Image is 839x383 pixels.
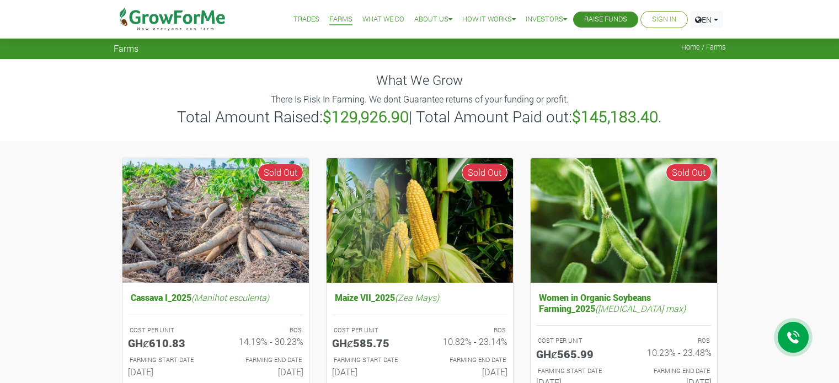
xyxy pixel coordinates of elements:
p: FARMING END DATE [226,355,302,365]
p: ROS [430,326,506,335]
a: Investors [526,14,567,25]
h3: Total Amount Raised: | Total Amount Paid out: . [115,107,724,126]
i: ([MEDICAL_DATA] max) [595,303,686,314]
p: FARMING START DATE [130,355,206,365]
span: Sold Out [462,164,507,181]
h6: 14.19% - 30.23% [224,336,303,347]
p: There Is Risk In Farming. We dont Guarantee returns of your funding or profit. [115,93,724,106]
span: Sold Out [258,164,303,181]
h6: [DATE] [332,366,412,377]
p: ROS [634,336,710,346]
h5: GHȼ585.75 [332,336,412,349]
h5: GHȼ565.99 [536,347,616,360]
h5: Maize VII_2025 [332,289,507,305]
span: Sold Out [666,164,712,181]
h4: What We Grow [114,72,726,88]
h5: Women in Organic Soybeans Farming_2025 [536,289,712,316]
a: How it Works [462,14,516,25]
span: Home / Farms [681,43,726,51]
span: Farms [114,43,138,53]
b: $145,183.40 [572,106,658,127]
a: About Us [414,14,452,25]
i: (Manihot esculenta) [191,292,269,303]
img: growforme image [122,158,309,283]
h5: GHȼ610.83 [128,336,207,349]
p: FARMING START DATE [334,355,410,365]
i: (Zea Mays) [395,292,439,303]
p: COST PER UNIT [538,336,614,346]
a: Farms [329,14,352,25]
h5: Cassava I_2025 [128,289,303,305]
p: FARMING START DATE [538,366,614,376]
h6: 10.23% - 23.48% [632,347,712,358]
p: ROS [226,326,302,335]
p: FARMING END DATE [634,366,710,376]
p: FARMING END DATE [430,355,506,365]
p: COST PER UNIT [334,326,410,335]
h6: [DATE] [128,366,207,377]
img: growforme image [531,158,717,283]
img: growforme image [327,158,513,283]
a: What We Do [362,14,404,25]
h6: 10.82% - 23.14% [428,336,507,347]
b: $129,926.90 [323,106,409,127]
a: Raise Funds [584,14,627,25]
a: EN [690,11,723,28]
p: COST PER UNIT [130,326,206,335]
h6: [DATE] [428,366,507,377]
a: Sign In [652,14,676,25]
a: Trades [293,14,319,25]
h6: [DATE] [224,366,303,377]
